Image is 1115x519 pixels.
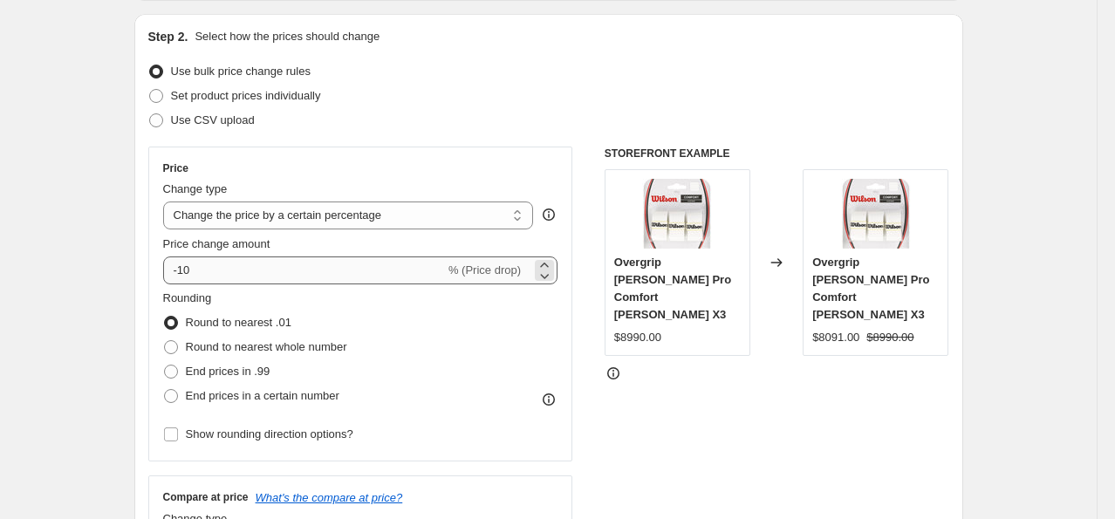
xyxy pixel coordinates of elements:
[186,427,353,440] span: Show rounding direction options?
[163,256,445,284] input: -15
[171,113,255,126] span: Use CSV upload
[186,340,347,353] span: Round to nearest whole number
[642,179,712,249] img: overgrip-2_80x.jpg
[812,329,859,346] div: $8091.00
[614,256,731,321] span: Overgrip [PERSON_NAME] Pro Comfort [PERSON_NAME] X3
[163,291,212,304] span: Rounding
[448,263,521,277] span: % (Price drop)
[163,490,249,504] h3: Compare at price
[614,329,661,346] div: $8990.00
[163,237,270,250] span: Price change amount
[163,182,228,195] span: Change type
[605,147,949,160] h6: STOREFRONT EXAMPLE
[256,491,403,504] button: What's the compare at price?
[171,89,321,102] span: Set product prices individually
[841,179,911,249] img: overgrip-2_80x.jpg
[186,365,270,378] span: End prices in .99
[171,65,311,78] span: Use bulk price change rules
[186,389,339,402] span: End prices in a certain number
[195,28,380,45] p: Select how the prices should change
[812,256,929,321] span: Overgrip [PERSON_NAME] Pro Comfort [PERSON_NAME] X3
[163,161,188,175] h3: Price
[186,316,291,329] span: Round to nearest .01
[866,329,913,346] strike: $8990.00
[148,28,188,45] h2: Step 2.
[540,206,557,223] div: help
